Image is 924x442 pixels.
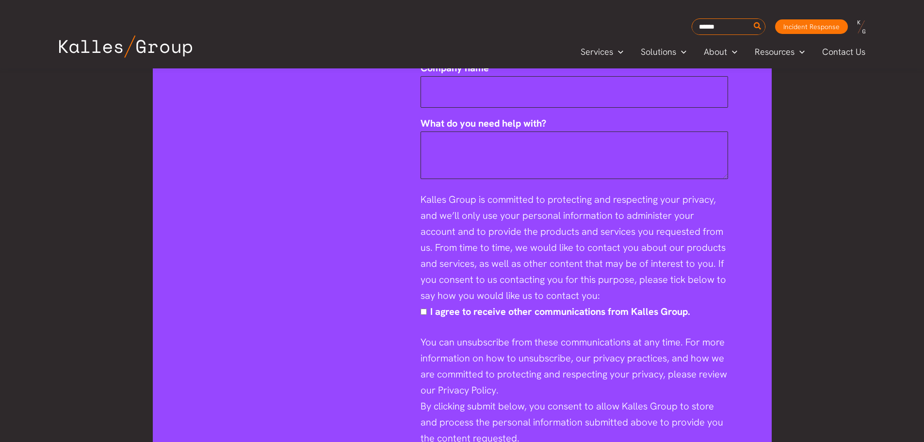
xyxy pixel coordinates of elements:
span: Contact Us [822,45,865,59]
span: Menu Toggle [727,45,737,59]
span: Resources [755,45,794,59]
a: SolutionsMenu Toggle [632,45,695,59]
span: What do you need help with? [421,117,546,130]
div: Kalles Group is committed to protecting and respecting your privacy, and we’ll only use your pers... [421,192,728,304]
button: Search [752,19,764,34]
a: Contact Us [813,45,875,59]
span: Solutions [641,45,676,59]
span: I agree to receive other communications from Kalles Group. [430,304,728,320]
input: I agree to receive other communications from Kalles Group. [421,309,427,315]
a: ServicesMenu Toggle [572,45,632,59]
a: Incident Response [775,19,848,34]
img: Kalles Group [59,35,192,58]
div: You can unsubscribe from these communications at any time. For more information on how to unsubsc... [421,334,728,398]
span: Services [581,45,613,59]
span: About [704,45,727,59]
a: ResourcesMenu Toggle [746,45,813,59]
span: Menu Toggle [794,45,805,59]
nav: Primary Site Navigation [572,44,875,60]
span: Menu Toggle [613,45,623,59]
span: Menu Toggle [676,45,686,59]
a: AboutMenu Toggle [695,45,746,59]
